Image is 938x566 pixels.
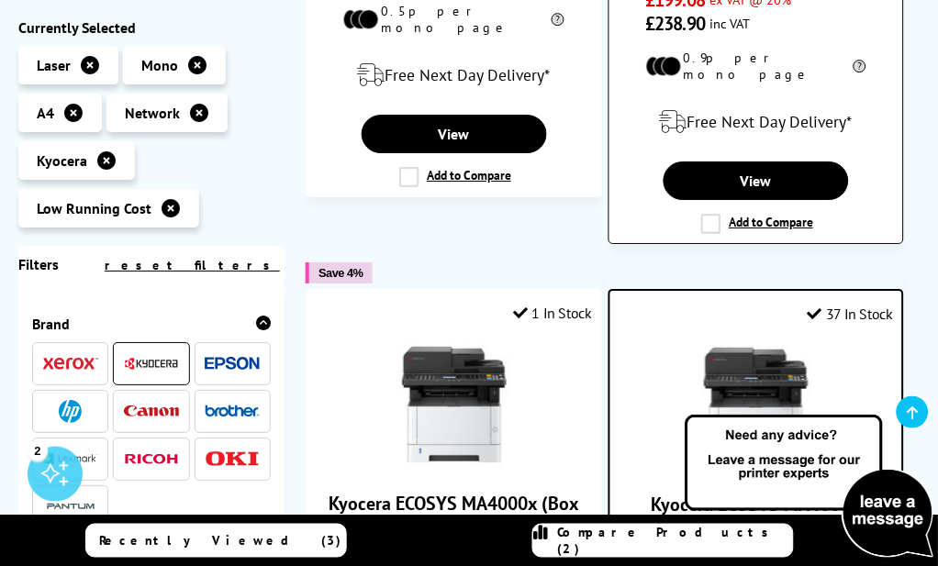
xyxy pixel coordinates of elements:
[141,56,178,74] span: Mono
[557,525,793,558] span: Compare Products (2)
[59,400,82,423] img: HP
[28,440,48,461] div: 2
[124,400,179,423] a: Canon
[124,405,179,417] img: Canon
[205,357,260,371] img: Epson
[43,352,98,375] a: Xerox
[205,400,260,423] a: Brother
[687,337,825,474] img: Kyocera ECOSYS MA4000x
[362,115,547,153] a: View
[37,151,87,170] span: Kyocera
[32,315,271,333] div: Brand
[513,304,592,322] div: 1 In Stock
[399,167,511,187] label: Add to Compare
[37,104,54,122] span: A4
[205,405,260,417] img: Brother
[18,255,59,273] span: Filters
[385,459,523,477] a: Kyocera ECOSYS MA4000x (Box Opened)
[329,492,579,539] a: Kyocera ECOSYS MA4000x (Box Opened)
[37,199,151,217] span: Low Running Cost
[318,266,363,280] span: Save 4%
[808,305,893,323] div: 37 In Stock
[43,358,98,371] img: Xerox
[619,96,895,148] div: modal_delivery
[709,15,750,32] span: inc VAT
[681,412,938,562] img: Open Live Chat window
[306,262,372,283] button: Save 4%
[43,400,98,423] a: HP
[205,448,260,471] a: OKI
[205,451,260,467] img: OKI
[652,493,861,516] a: Kyocera ECOSYS MA4000x
[646,50,866,83] li: 0.9p per mono page
[124,454,179,464] img: Ricoh
[43,496,98,518] img: Pantum
[85,524,347,558] a: Recently Viewed (3)
[105,257,280,273] a: reset filters
[124,357,179,371] img: Kyocera
[664,161,849,200] a: View
[124,448,179,471] a: Ricoh
[37,56,71,74] span: Laser
[343,3,564,36] li: 0.5p per mono page
[532,524,794,558] a: Compare Products (2)
[125,104,180,122] span: Network
[205,352,260,375] a: Epson
[100,533,342,549] span: Recently Viewed (3)
[385,336,523,473] img: Kyocera ECOSYS MA4000x (Box Opened)
[18,18,285,37] div: Currently Selected
[701,214,813,234] label: Add to Compare
[646,12,706,36] span: £238.90
[316,50,592,101] div: modal_delivery
[124,352,179,375] a: Kyocera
